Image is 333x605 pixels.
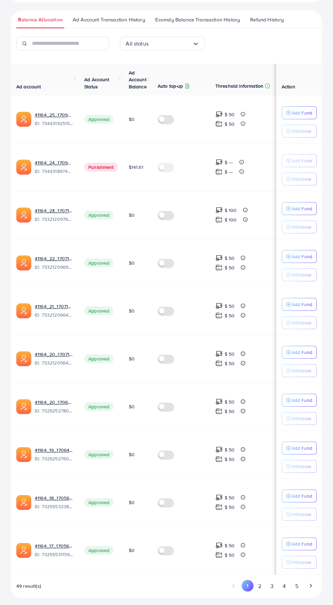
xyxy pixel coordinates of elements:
span: $0 [129,260,135,266]
span: Action [282,83,295,90]
p: $ 50 [225,350,235,358]
button: Go to page 3 [266,580,278,592]
a: 41164_21_1707142387585 [35,303,73,310]
img: top-up amount [215,120,223,127]
button: Go to page 5 [291,580,303,592]
p: Auto top-up [158,82,183,90]
img: ic-ads-acc.e4c84228.svg [16,447,31,462]
span: $0 [129,355,135,362]
a: 41164_17_1705613281037 [35,542,73,549]
span: $0 [129,451,135,458]
div: <span class='underline'>41164_22_1707142456408</span></br>7332120969684811778 [35,255,73,271]
p: $ 100 [225,216,237,224]
div: <span class='underline'>41164_19_1706474666940</span></br>7329252760468127746 [35,447,73,462]
button: Withdraw [282,268,317,281]
button: Go to page 1 [242,580,253,591]
button: Add Fund [282,537,317,550]
span: Ad Account Balance [129,69,147,90]
span: Ad Account Transaction History [73,16,145,23]
button: Add Fund [282,490,317,502]
a: 41164_24_1709982576916 [35,159,73,166]
span: $0 [129,212,135,218]
img: ic-ads-acc.e4c84228.svg [16,112,31,127]
button: Add Fund [282,346,317,359]
span: ID: 7325553238722314241 [35,503,73,510]
span: $0 [129,116,135,123]
div: <span class='underline'>41164_20_1706474683598</span></br>7329252780571557890 [35,399,73,414]
span: ID: 7332120564271874049 [35,359,73,366]
p: $ 50 [225,359,235,368]
span: $0 [129,499,135,506]
div: Search for option [120,37,205,50]
span: Approved [84,306,113,315]
span: ID: 7344319251534069762 [35,120,73,127]
img: top-up amount [215,398,223,405]
img: top-up amount [215,264,223,271]
span: Approved [84,354,113,363]
img: ic-ads-acc.e4c84228.svg [16,208,31,223]
a: 41164_19_1706474666940 [35,447,73,453]
img: ic-ads-acc.e4c84228.svg [16,495,31,510]
img: top-up amount [215,456,223,463]
button: Withdraw [282,173,317,185]
p: Withdraw [292,223,311,231]
button: Add Fund [282,154,317,167]
span: ID: 7329252760468127746 [35,455,73,462]
p: Add Fund [292,540,312,548]
img: top-up amount [215,302,223,309]
span: Approved [84,450,113,459]
button: Go to page 4 [278,580,291,592]
a: 41164_22_1707142456408 [35,255,73,262]
span: Punishment [84,163,118,172]
p: $ 50 [225,494,235,502]
span: Approved [84,498,113,507]
img: top-up amount [215,216,223,223]
img: top-up amount [215,446,223,453]
p: Add Fund [292,157,312,165]
span: All status [126,38,148,49]
img: top-up amount [215,350,223,357]
p: $ 50 [225,264,235,272]
div: <span class='underline'>41164_17_1705613281037</span></br>7325553115980349442 [35,542,73,558]
a: 41164_18_1705613299404 [35,495,73,501]
button: Withdraw [282,460,317,473]
p: Add Fund [292,252,312,261]
button: Add Fund [282,442,317,455]
button: Withdraw [282,556,317,569]
p: $ --- [225,158,233,166]
span: $0 [129,547,135,554]
p: Withdraw [292,414,311,423]
p: Add Fund [292,109,312,117]
span: $0 [129,307,135,314]
span: Balance Allocation [18,16,63,23]
iframe: Chat [304,574,328,600]
input: Search for option [148,38,192,49]
p: Withdraw [292,319,311,327]
button: Add Fund [282,106,317,119]
button: Go to page 2 [253,580,266,592]
div: <span class='underline'>41164_25_1709982599082</span></br>7344319251534069762 [35,111,73,127]
img: ic-ads-acc.e4c84228.svg [16,255,31,270]
span: Ecomdy Balance Transaction History [155,16,240,23]
img: top-up amount [215,111,223,118]
button: Add Fund [282,394,317,407]
p: Add Fund [292,204,312,213]
p: Add Fund [292,444,312,452]
div: <span class='underline'>41164_23_1707142475983</span></br>7332120976240689154 [35,207,73,223]
button: Withdraw [282,220,317,233]
div: <span class='underline'>41164_18_1705613299404</span></br>7325553238722314241 [35,495,73,510]
ul: Pagination [228,580,317,592]
a: 41164_20_1706474683598 [35,399,73,406]
button: Add Fund [282,298,317,311]
img: ic-ads-acc.e4c84228.svg [16,399,31,414]
span: Ad account [16,83,41,90]
span: ID: 7332120664427642882 [35,312,73,318]
span: Ad Account Status [84,76,109,90]
p: Withdraw [292,175,311,183]
button: Withdraw [282,412,317,425]
p: Add Fund [292,348,312,356]
img: ic-ads-acc.e4c84228.svg [16,303,31,318]
a: 41164_25_1709982599082 [35,111,73,118]
p: Add Fund [292,492,312,500]
button: Withdraw [282,125,317,138]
